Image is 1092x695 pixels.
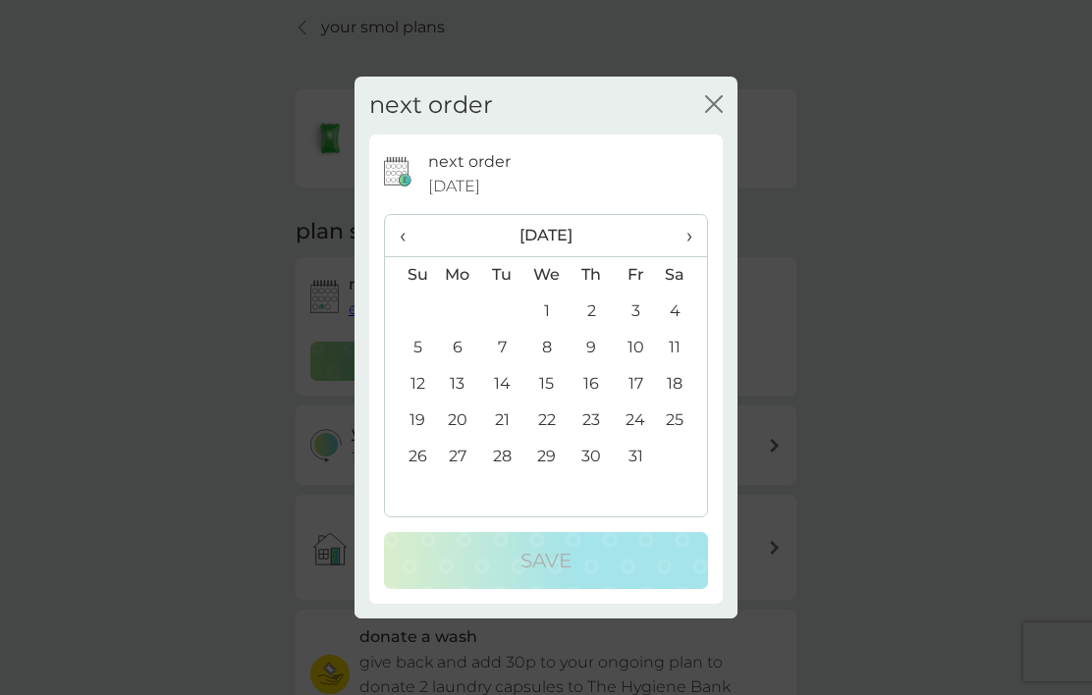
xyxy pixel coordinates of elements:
[614,330,658,366] td: 10
[385,402,435,439] td: 19
[435,366,480,402] td: 13
[435,330,480,366] td: 6
[705,95,723,116] button: close
[614,256,658,294] th: Fr
[614,366,658,402] td: 17
[524,402,570,439] td: 22
[524,439,570,475] td: 29
[428,149,511,175] p: next order
[658,330,707,366] td: 11
[480,256,524,294] th: Tu
[435,402,480,439] td: 20
[520,545,572,576] p: Save
[524,330,570,366] td: 8
[480,439,524,475] td: 28
[524,256,570,294] th: We
[570,330,614,366] td: 9
[369,91,493,120] h2: next order
[570,256,614,294] th: Th
[480,330,524,366] td: 7
[385,330,435,366] td: 5
[435,439,480,475] td: 27
[385,256,435,294] th: Su
[570,366,614,402] td: 16
[384,532,708,589] button: Save
[480,402,524,439] td: 21
[400,215,420,256] span: ‹
[480,366,524,402] td: 14
[524,294,570,330] td: 1
[614,439,658,475] td: 31
[658,256,707,294] th: Sa
[673,215,692,256] span: ›
[435,256,480,294] th: Mo
[435,215,658,257] th: [DATE]
[658,294,707,330] td: 4
[614,402,658,439] td: 24
[570,439,614,475] td: 30
[614,294,658,330] td: 3
[658,402,707,439] td: 25
[385,439,435,475] td: 26
[570,294,614,330] td: 2
[524,366,570,402] td: 15
[428,174,480,199] span: [DATE]
[570,402,614,439] td: 23
[385,366,435,402] td: 12
[658,366,707,402] td: 18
